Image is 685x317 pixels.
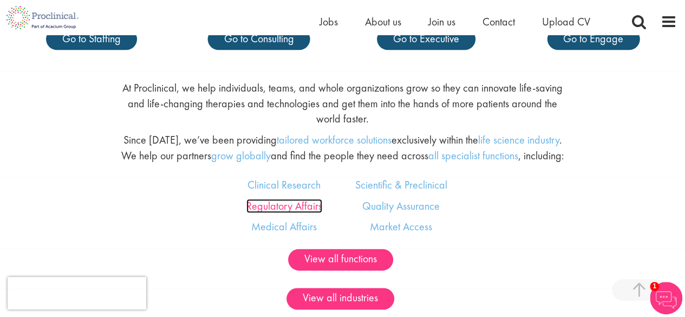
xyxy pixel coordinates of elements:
a: Join us [428,15,455,29]
a: Clinical Research [247,178,321,192]
a: About us [365,15,401,29]
a: Medical Affairs [251,219,317,234]
a: tailored workforce solutions [276,133,391,147]
a: Contact [482,15,515,29]
a: life science industry [478,133,559,147]
a: Quality Assurance [362,199,440,213]
p: Since [DATE], we’ve been providing exclusively within the . We help our partners and find the peo... [117,132,568,163]
span: Go to Consulting [224,31,294,46]
a: Market Access [370,219,432,234]
span: 1 [650,282,659,291]
span: Go to Executive [393,31,459,46]
a: Go to Executive [377,28,475,50]
span: Go to Staffing [62,31,121,46]
a: Go to Consulting [208,28,310,50]
a: Jobs [319,15,338,29]
a: Scientific & Preclinical [355,178,447,192]
p: At Proclinical, we help individuals, teams, and whole organizations grow so they can innovate lif... [117,80,568,127]
iframe: reCAPTCHA [8,277,146,309]
a: Go to Engage [547,28,640,50]
a: View all industries [286,288,394,309]
a: grow globally [211,148,270,163]
a: View all functions [288,249,393,270]
a: all specialist functions [428,148,518,163]
a: Upload CV [542,15,590,29]
img: Chatbot [650,282,682,314]
a: Go to Staffing [46,28,137,50]
span: Go to Engage [563,31,623,46]
a: Regulatory Affairs [246,199,322,213]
